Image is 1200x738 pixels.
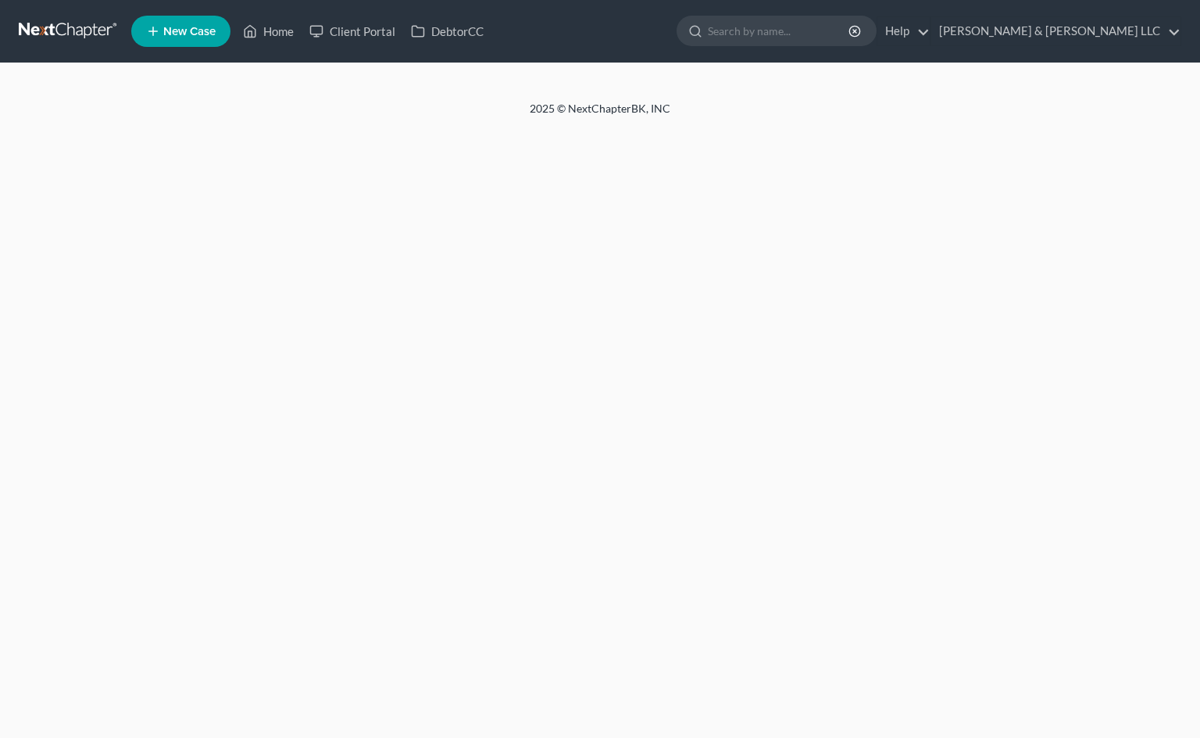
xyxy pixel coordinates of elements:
[235,17,302,45] a: Home
[163,26,216,38] span: New Case
[403,17,491,45] a: DebtorCC
[931,17,1180,45] a: [PERSON_NAME] & [PERSON_NAME] LLC
[877,17,930,45] a: Help
[708,16,851,45] input: Search by name...
[302,17,403,45] a: Client Portal
[155,101,1045,129] div: 2025 © NextChapterBK, INC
